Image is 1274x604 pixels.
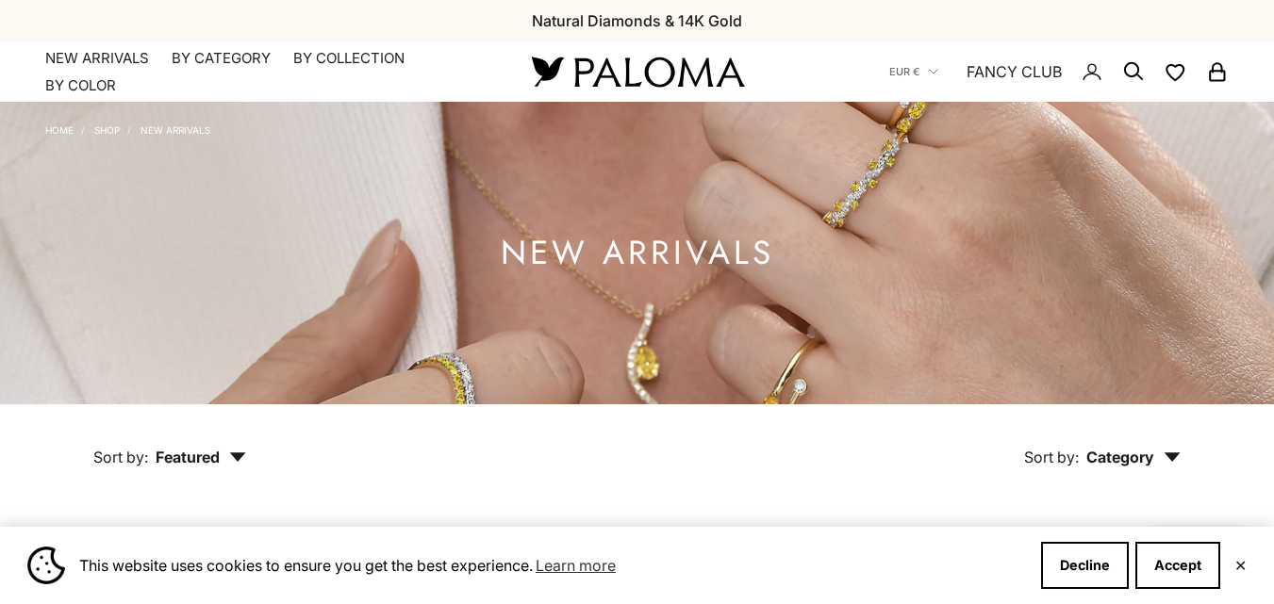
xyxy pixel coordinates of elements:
[45,49,149,68] a: NEW ARRIVALS
[93,448,148,466] span: Sort by:
[532,8,742,33] p: Natural Diamonds & 14K Gold
[27,547,65,584] img: Cookie banner
[45,76,116,95] summary: By Color
[141,124,210,136] a: NEW ARRIVALS
[889,63,938,80] button: EUR €
[889,41,1229,102] nav: Secondary navigation
[293,49,405,68] summary: By Collection
[45,121,210,136] nav: Breadcrumb
[172,49,271,68] summary: By Category
[967,59,1062,84] a: FANCY CLUB
[94,124,120,136] a: Shop
[1086,448,1181,466] span: Category
[533,551,619,580] a: Learn more
[1041,542,1129,589] button: Decline
[981,404,1224,483] button: Sort by: Category
[1234,560,1247,571] button: Close
[45,49,487,95] nav: Primary navigation
[501,241,774,265] h1: NEW ARRIVALS
[156,448,246,466] span: Featured
[79,551,1026,580] span: This website uses cookies to ensure you get the best experience.
[1135,542,1220,589] button: Accept
[50,404,290,483] button: Sort by: Featured
[45,124,74,136] a: Home
[889,63,919,80] span: EUR €
[1024,448,1079,466] span: Sort by:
